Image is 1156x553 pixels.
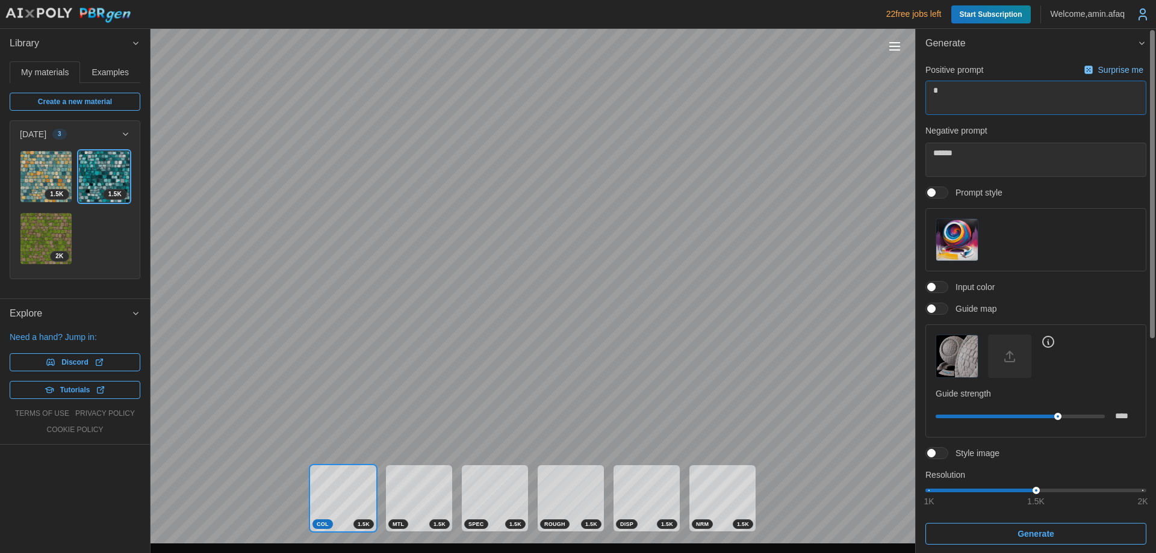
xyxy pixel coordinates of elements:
span: MTL [393,520,404,528]
span: DISP [620,520,633,528]
span: 1.5 K [661,520,673,528]
span: Style image [948,447,999,459]
span: Discord [61,354,89,371]
a: privacy policy [75,409,135,419]
a: Tutorials [10,381,140,399]
img: mHR5EZbHMtYsynRUg95r [79,151,130,202]
span: NRM [696,520,709,528]
p: [DATE] [20,128,46,140]
span: 1.5 K [737,520,749,528]
img: Prompt style [936,219,978,261]
a: mHR5EZbHMtYsynRUg95r1.5K [78,150,131,203]
span: Examples [92,68,129,76]
span: 1.5 K [585,520,597,528]
button: Toggle viewport controls [886,38,903,55]
span: Explore [10,299,131,329]
p: Need a hand? Jump in: [10,331,140,343]
span: COL [317,520,329,528]
span: 1.5 K [509,520,521,528]
span: Guide map [948,303,996,315]
img: fN0wjUHtePGno2c5veJH [20,213,72,264]
button: Generate [925,523,1146,545]
button: [DATE]3 [10,121,140,147]
button: Prompt style [936,218,978,261]
a: Start Subscription [951,5,1031,23]
img: AIxPoly PBRgen [5,7,131,23]
span: SPEC [468,520,484,528]
span: Prompt style [948,187,1002,199]
span: Start Subscription [960,5,1022,23]
span: Generate [1018,524,1054,544]
p: Negative prompt [925,125,1146,137]
p: Resolution [925,469,1146,481]
img: Guide map [936,335,978,377]
span: 1.5 K [108,190,122,199]
span: My materials [21,68,69,76]
span: 3 [58,129,61,139]
span: 1.5 K [433,520,446,528]
button: Surprise me [1081,61,1146,78]
span: 1.5 K [50,190,63,199]
div: [DATE]3 [10,147,140,279]
span: Input color [948,281,995,293]
p: Surprise me [1098,64,1146,76]
a: Discord [10,353,140,371]
a: cookie policy [46,425,103,435]
span: Tutorials [60,382,90,398]
a: fN0wjUHtePGno2c5veJH2K [20,212,72,265]
a: BqWZbWbtuU54PWyjtwoC1.5K [20,150,72,203]
p: 22 free jobs left [886,8,942,20]
span: Library [10,29,131,58]
img: BqWZbWbtuU54PWyjtwoC [20,151,72,202]
button: Generate [916,29,1156,58]
a: Create a new material [10,93,140,111]
span: 2 K [55,252,63,261]
a: terms of use [15,409,69,419]
button: Guide map [936,335,978,377]
p: Welcome, amin.afaq [1051,8,1125,20]
p: Positive prompt [925,64,983,76]
span: 1.5 K [358,520,370,528]
span: Generate [925,29,1137,58]
span: Create a new material [38,93,112,110]
p: Guide strength [936,388,1136,400]
span: ROUGH [544,520,565,528]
